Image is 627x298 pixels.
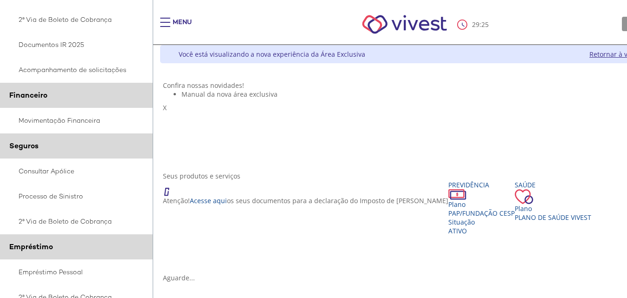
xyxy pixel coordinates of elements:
[163,196,448,205] p: Atenção! os seus documentos para a declaração do Imposto de [PERSON_NAME]
[515,180,591,189] div: Saúde
[515,180,591,222] a: Saúde PlanoPlano de Saúde VIVEST
[9,90,47,100] span: Financeiro
[481,20,489,29] span: 25
[352,5,457,44] img: Vivest
[448,218,515,226] div: Situação
[9,242,53,252] span: Empréstimo
[448,209,515,218] span: PAP/Fundação CESP
[448,180,515,235] a: Previdência PlanoPAP/Fundação CESP SituaçãoAtivo
[515,189,533,204] img: ico_coracao.png
[472,20,479,29] span: 29
[515,213,591,222] span: Plano de Saúde VIVEST
[190,196,227,205] a: Acesse aqui
[448,180,515,189] div: Previdência
[448,189,466,200] img: ico_dinheiro.png
[457,20,491,30] div: :
[181,90,278,99] span: Manual da nova área exclusiva
[448,226,467,235] span: Ativo
[173,18,192,36] div: Menu
[515,204,591,213] div: Plano
[163,103,167,112] span: X
[9,141,39,151] span: Seguros
[179,50,365,59] div: Você está visualizando a nova experiência da Área Exclusiva
[163,180,179,196] img: ico_atencao.png
[448,200,515,209] div: Plano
